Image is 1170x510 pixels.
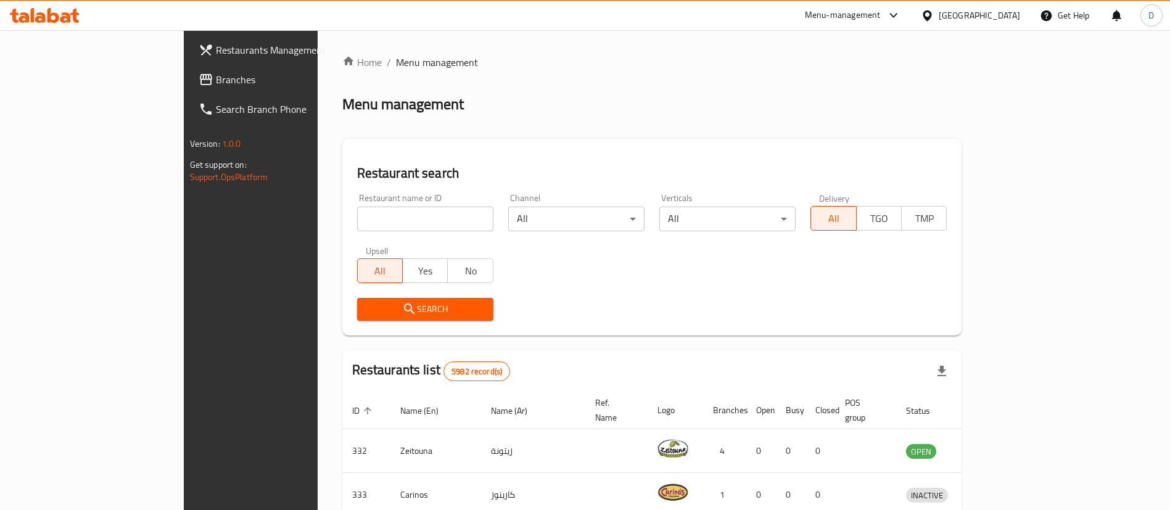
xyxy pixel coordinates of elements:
[189,35,379,65] a: Restaurants Management
[906,445,936,459] span: OPEN
[190,157,247,173] span: Get support on:
[481,429,585,473] td: زيتونة
[901,206,947,231] button: TMP
[408,262,443,280] span: Yes
[390,429,481,473] td: Zeitouna
[816,210,851,228] span: All
[595,395,633,425] span: Ref. Name
[216,102,369,117] span: Search Branch Phone
[776,392,805,429] th: Busy
[444,366,509,377] span: 5982 record(s)
[805,392,835,429] th: Closed
[342,55,962,70] nav: breadcrumb
[746,429,776,473] td: 0
[402,258,448,283] button: Yes
[906,403,946,418] span: Status
[906,488,948,503] span: INACTIVE
[648,392,703,429] th: Logo
[819,194,850,202] label: Delivery
[906,444,936,459] div: OPEN
[703,429,746,473] td: 4
[189,65,379,94] a: Branches
[856,206,902,231] button: TGO
[447,258,493,283] button: No
[805,429,835,473] td: 0
[352,361,511,381] h2: Restaurants list
[190,169,268,185] a: Support.OpsPlatform
[387,55,391,70] li: /
[357,164,947,183] h2: Restaurant search
[659,207,796,231] div: All
[703,392,746,429] th: Branches
[907,210,942,228] span: TMP
[357,207,493,231] input: Search for restaurant name or ID..
[357,258,403,283] button: All
[342,94,464,114] h2: Menu management
[1148,9,1154,22] span: D
[845,395,881,425] span: POS group
[657,477,688,508] img: Carinos
[400,403,455,418] span: Name (En)
[367,302,484,317] span: Search
[189,94,379,124] a: Search Branch Phone
[939,9,1020,22] div: [GEOGRAPHIC_DATA]
[190,136,220,152] span: Version:
[491,403,543,418] span: Name (Ar)
[508,207,645,231] div: All
[776,429,805,473] td: 0
[216,72,369,87] span: Branches
[363,262,398,280] span: All
[352,403,376,418] span: ID
[396,55,478,70] span: Menu management
[862,210,897,228] span: TGO
[657,433,688,464] img: Zeitouna
[443,361,510,381] div: Total records count
[222,136,241,152] span: 1.0.0
[453,262,488,280] span: No
[810,206,856,231] button: All
[927,356,957,386] div: Export file
[746,392,776,429] th: Open
[366,246,389,255] label: Upsell
[216,43,369,57] span: Restaurants Management
[805,8,881,23] div: Menu-management
[357,298,493,321] button: Search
